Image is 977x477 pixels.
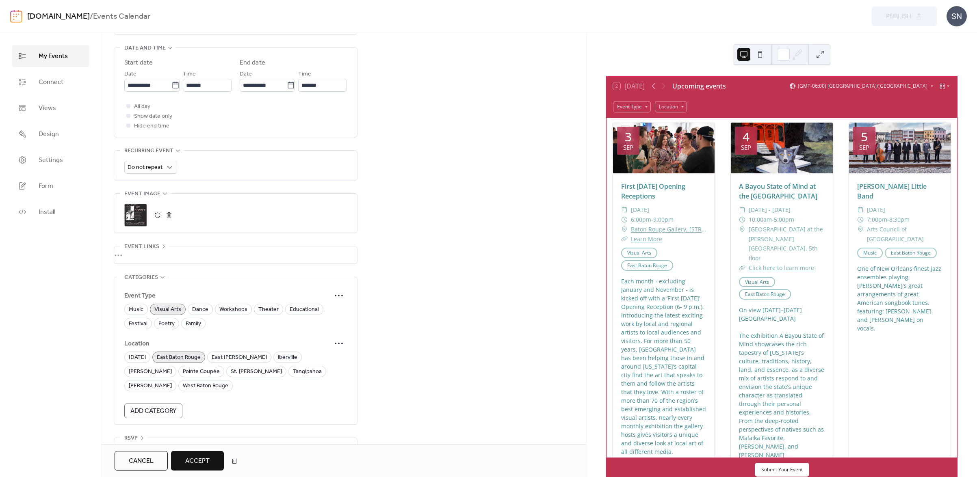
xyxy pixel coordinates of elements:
[672,81,726,91] div: Upcoming events
[171,451,224,471] button: Accept
[124,404,182,418] button: Add Category
[90,9,93,24] b: /
[653,215,674,224] span: 9:00pm
[739,224,745,234] div: ​
[134,112,172,121] span: Show date only
[859,145,869,151] div: Sep
[115,451,168,471] button: Cancel
[240,69,252,79] span: Date
[39,104,56,113] span: Views
[621,205,628,215] div: ​
[134,102,150,112] span: All day
[114,246,357,263] div: •••
[631,224,706,234] a: Baton Rouge Gallery, [STREET_ADDRESS][PERSON_NAME]
[12,149,89,171] a: Settings
[857,205,864,215] div: ​
[158,319,175,329] span: Poetry
[651,215,653,224] span: -
[12,97,89,119] a: Views
[623,145,633,151] div: Sep
[129,456,154,466] span: Cancel
[741,145,751,151] div: Sep
[124,58,153,68] div: Start date
[129,319,147,329] span: Festival
[772,215,774,224] span: -
[749,224,824,263] span: [GEOGRAPHIC_DATA] at the [PERSON_NAME][GEOGRAPHIC_DATA], 5th floor
[185,456,210,466] span: Accept
[124,69,136,79] span: Date
[130,406,176,416] span: Add Category
[889,215,910,224] span: 8:30pm
[739,205,745,215] div: ​
[12,45,89,67] a: My Events
[124,291,331,301] span: Event Type
[12,201,89,223] a: Install
[114,438,357,455] div: •••
[124,146,173,156] span: Recurring event
[798,84,927,88] span: (GMT-06:00) [GEOGRAPHIC_DATA]/[GEOGRAPHIC_DATA]
[739,263,745,273] div: ​
[39,52,68,61] span: My Events
[867,215,887,224] span: 7:00pm
[12,123,89,145] a: Design
[231,367,282,377] span: St. [PERSON_NAME]
[12,175,89,197] a: Form
[129,381,172,391] span: [PERSON_NAME]
[621,224,628,234] div: ​
[124,189,160,199] span: Event image
[857,215,864,224] div: ​
[867,224,942,244] span: Arts Council of [GEOGRAPHIC_DATA]
[129,353,146,363] span: [DATE]
[887,215,889,224] span: -
[93,9,150,24] b: Events Calendar
[774,215,794,224] span: 5:00pm
[157,353,201,363] span: East Baton Rouge
[129,367,172,377] span: [PERSON_NAME]
[129,305,143,315] span: Music
[39,78,63,87] span: Connect
[124,204,147,227] div: ;
[290,305,319,315] span: Educational
[10,10,22,23] img: logo
[749,205,791,215] span: [DATE] - [DATE]
[743,131,750,143] div: 4
[39,181,53,191] span: Form
[631,235,662,243] a: Learn More
[298,69,311,79] span: Time
[947,6,967,26] div: SN
[134,121,169,131] span: Hide end time
[39,130,59,139] span: Design
[183,381,228,391] span: West Baton Rouge
[849,181,951,201] div: [PERSON_NAME] Little Band
[124,273,158,283] span: Categories
[278,353,297,363] span: Iberville
[755,463,809,477] button: Submit Your Event
[27,9,90,24] a: [DOMAIN_NAME]
[621,234,628,244] div: ​
[124,242,159,252] span: Event links
[39,155,63,165] span: Settings
[186,319,201,329] span: Family
[621,182,685,201] a: First [DATE] Opening Receptions
[183,69,196,79] span: Time
[258,305,279,315] span: Theater
[154,305,181,315] span: Visual Arts
[739,215,745,224] div: ​
[12,71,89,93] a: Connect
[631,205,649,215] span: [DATE]
[293,367,322,377] span: Tangipahoa
[124,339,331,349] span: Location
[749,264,814,272] a: Click here to learn more
[631,215,651,224] span: 6:00pm
[128,162,162,173] span: Do not repeat
[219,305,247,315] span: Workshops
[124,43,166,53] span: Date and time
[739,182,817,201] a: A Bayou State of Mind at the [GEOGRAPHIC_DATA]
[749,215,772,224] span: 10:00am
[867,205,885,215] span: [DATE]
[625,131,632,143] div: 3
[124,434,138,443] span: RSVP
[240,58,265,68] div: End date
[212,353,267,363] span: East [PERSON_NAME]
